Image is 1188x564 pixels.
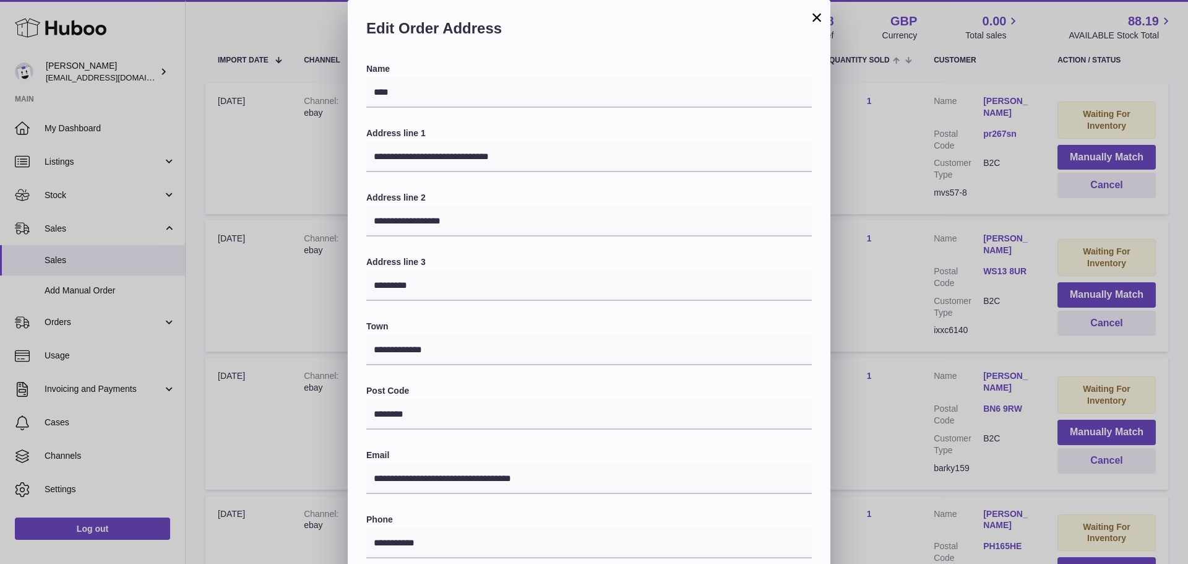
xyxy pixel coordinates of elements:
[366,63,812,75] label: Name
[366,385,812,397] label: Post Code
[366,449,812,461] label: Email
[366,256,812,268] label: Address line 3
[366,128,812,139] label: Address line 1
[366,19,812,45] h2: Edit Order Address
[366,514,812,526] label: Phone
[366,192,812,204] label: Address line 2
[366,321,812,332] label: Town
[809,10,824,25] button: ×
